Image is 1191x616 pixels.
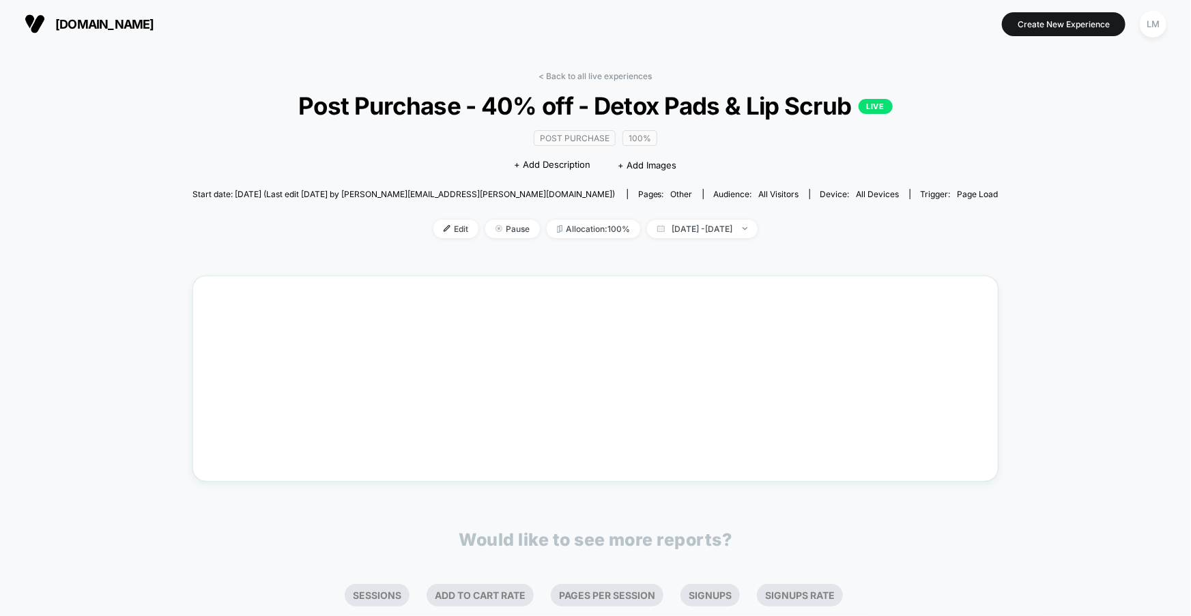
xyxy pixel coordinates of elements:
span: [DOMAIN_NAME] [55,17,154,31]
span: All Visitors [759,189,799,199]
span: [DATE] - [DATE] [647,220,758,238]
p: LIVE [859,99,893,114]
img: Visually logo [25,14,45,34]
img: end [496,225,502,232]
div: Audience: [714,189,799,199]
li: Signups Rate [757,584,843,606]
span: other [671,189,693,199]
span: Edit [433,220,478,238]
div: LM [1140,11,1166,38]
span: + Add Images [618,160,676,171]
img: edit [444,225,450,232]
span: Device: [809,189,910,199]
li: Add To Cart Rate [427,584,534,606]
span: Page Load [958,189,999,199]
span: all devices [857,189,900,199]
img: end [743,227,747,230]
div: Trigger: [921,189,999,199]
button: [DOMAIN_NAME] [20,13,158,35]
button: LM [1136,10,1171,38]
img: rebalance [557,225,562,233]
span: Start date: [DATE] (Last edit [DATE] by [PERSON_NAME][EMAIL_ADDRESS][PERSON_NAME][DOMAIN_NAME]) [192,189,615,199]
span: 100% [622,130,657,146]
div: Pages: [638,189,693,199]
a: < Back to all live experiences [539,71,652,81]
li: Pages Per Session [551,584,663,606]
span: Post Purchase [534,130,616,146]
li: Signups [680,584,740,606]
span: Allocation: 100% [547,220,640,238]
li: Sessions [345,584,410,606]
img: calendar [657,225,665,232]
button: Create New Experience [1002,12,1125,36]
p: Would like to see more reports? [459,529,732,550]
span: Pause [485,220,540,238]
span: + Add Description [514,158,590,172]
span: Post Purchase - 40% off - Detox Pads & Lip Scrub [233,91,958,120]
